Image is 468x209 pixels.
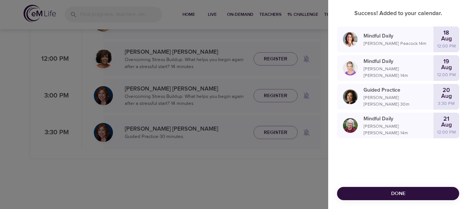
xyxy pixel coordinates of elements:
p: Success! Added to your calendar. [337,9,459,18]
p: 19 [443,59,449,64]
p: 18 [443,30,449,36]
p: 21 [443,116,449,122]
img: Susan_Peacock-min.jpg [343,32,358,47]
p: Aug [441,36,452,42]
p: 12:00 PM [437,71,456,78]
button: Done [337,187,459,201]
p: Mindful Daily [364,115,433,123]
p: Guided Practice [364,86,433,94]
p: 12:00 PM [437,129,456,135]
p: 20 [443,87,450,93]
p: Aug [441,122,452,128]
p: 12:00 PM [437,43,456,49]
p: Mindful Daily [364,58,433,65]
p: Aug [441,64,452,70]
p: Aug [441,93,452,99]
p: Mindful Daily [364,32,433,40]
p: [PERSON_NAME] Peacock · 14 m [364,40,433,47]
p: [PERSON_NAME] [PERSON_NAME] · 14 m [364,123,433,136]
span: Done [343,189,453,198]
p: 3:30 PM [438,100,455,107]
p: [PERSON_NAME] [PERSON_NAME] · 14 m [364,65,433,79]
img: Ninette_Hupp-min.jpg [343,89,358,104]
img: kellyb.jpg [343,61,358,75]
img: Bernice_Moore_min.jpg [343,118,358,133]
p: [PERSON_NAME] [PERSON_NAME] · 30 m [364,94,433,107]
